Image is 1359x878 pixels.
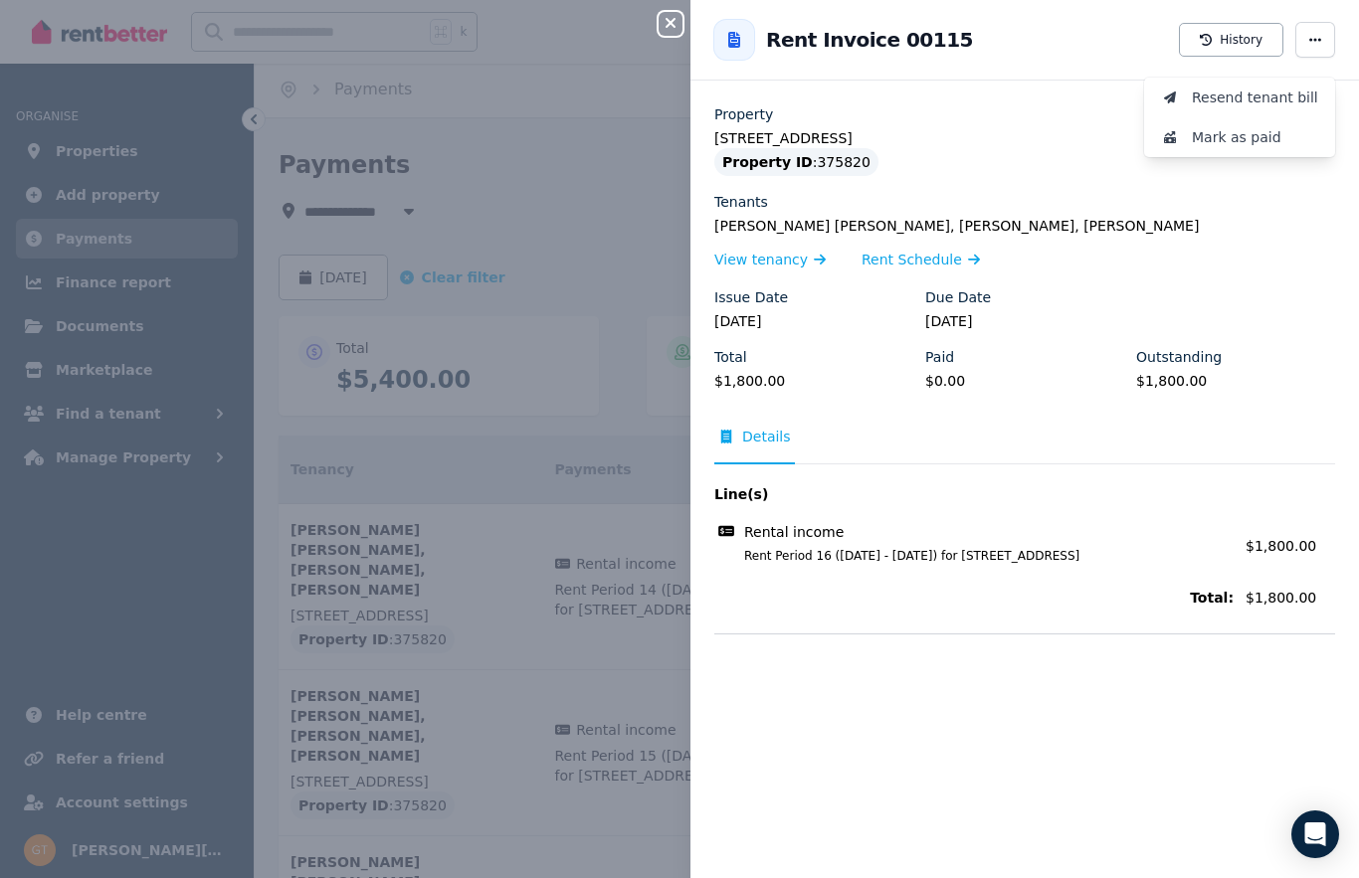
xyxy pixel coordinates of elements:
label: Tenants [714,192,768,212]
legend: $0.00 [925,371,1124,391]
button: Resend tenant bill [1144,78,1335,117]
span: Resend tenant bill [1192,86,1319,109]
legend: $1,800.00 [1136,371,1335,391]
a: Rent Schedule [862,250,980,269]
label: Issue Date [714,287,788,307]
div: : 375820 [714,148,878,176]
label: Due Date [925,287,991,307]
label: Total [714,347,747,367]
span: Line(s) [714,484,1234,504]
span: Rent Schedule [862,250,962,269]
span: Total: [714,588,1234,608]
button: History [1179,23,1283,57]
nav: Tabs [714,427,1335,464]
span: Rental income [744,522,844,542]
span: $1,800.00 [1246,588,1335,608]
span: Details [742,427,791,446]
legend: [PERSON_NAME] [PERSON_NAME], [PERSON_NAME], [PERSON_NAME] [714,216,1335,236]
span: View tenancy [714,250,808,269]
button: Mark as paid [1144,117,1335,157]
legend: $1,800.00 [714,371,913,391]
legend: [DATE] [925,311,1124,331]
a: View tenancy [714,250,826,269]
div: Open Intercom Messenger [1291,810,1339,858]
h2: Rent Invoice 00115 [766,26,973,54]
span: Property ID [722,152,813,172]
legend: [DATE] [714,311,913,331]
span: $1,800.00 [1246,538,1316,554]
span: Mark as paid [1192,125,1319,149]
label: Paid [925,347,954,367]
label: Outstanding [1136,347,1222,367]
span: Rent Period 16 ([DATE] - [DATE]) for [STREET_ADDRESS] [720,548,1234,564]
legend: [STREET_ADDRESS] [714,128,1335,148]
label: Property [714,104,773,124]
